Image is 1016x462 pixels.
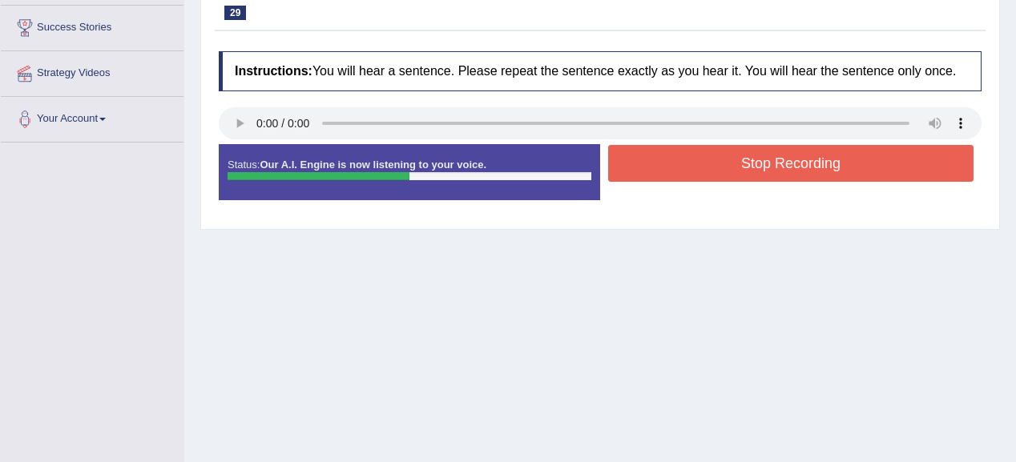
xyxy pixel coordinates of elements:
[224,6,246,20] span: 29
[219,51,982,91] h4: You will hear a sentence. Please repeat the sentence exactly as you hear it. You will hear the se...
[260,159,486,171] strong: Our A.I. Engine is now listening to your voice.
[235,64,312,78] b: Instructions:
[219,144,600,200] div: Status:
[608,145,974,182] button: Stop Recording
[1,97,183,137] a: Your Account
[1,6,183,46] a: Success Stories
[1,51,183,91] a: Strategy Videos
